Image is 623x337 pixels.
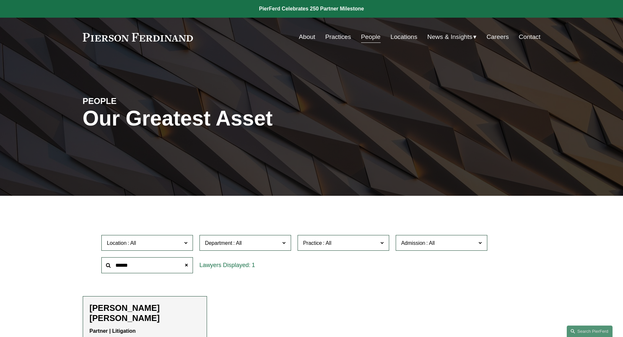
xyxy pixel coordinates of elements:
[325,31,351,43] a: Practices
[252,262,255,268] span: 1
[299,31,315,43] a: About
[83,107,388,130] h1: Our Greatest Asset
[427,31,473,43] span: News & Insights
[90,303,200,323] h2: [PERSON_NAME] [PERSON_NAME]
[487,31,509,43] a: Careers
[303,240,322,246] span: Practice
[390,31,417,43] a: Locations
[107,240,127,246] span: Location
[83,96,197,106] h4: PEOPLE
[401,240,425,246] span: Admission
[427,31,477,43] a: folder dropdown
[567,326,613,337] a: Search this site
[361,31,381,43] a: People
[205,240,233,246] span: Department
[519,31,540,43] a: Contact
